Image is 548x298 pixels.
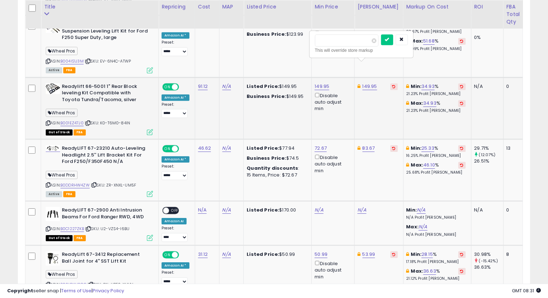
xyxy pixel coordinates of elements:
[62,207,149,222] b: ReadyLIFT 67-2900 Anti Intrusion Beams For Ford Ranger RWD, 4WD
[60,58,84,64] a: B004IS1J3M
[406,91,466,96] p: 21.23% Profit [PERSON_NAME]
[62,145,149,167] b: ReadyLIFT 67-23210 Auto-Leveling Headlight 2.5'' Lift Bracket Kit For Ford F250/F350F450 N/A
[406,251,466,264] div: %
[247,155,306,162] div: $74.5
[85,58,131,64] span: | SKU: EV-6N4C-ATWP
[46,207,153,240] div: ASIN:
[162,218,187,224] div: Amazon AI
[198,251,208,258] a: 31.12
[406,145,466,158] div: %
[222,83,231,90] a: N/A
[411,145,422,152] b: Min:
[406,29,466,34] p: 22.67% Profit [PERSON_NAME]
[247,31,306,38] div: $123.99
[46,47,78,55] span: Wheel Pros
[198,83,208,90] a: 91.12
[362,145,375,152] a: 83.67
[421,83,435,90] a: 34.93
[423,38,435,45] a: 51.68
[46,207,60,221] img: 31k8o35BZ4L._SL40_.jpg
[7,287,33,294] strong: Copyright
[178,146,189,152] span: OFF
[406,268,466,281] div: %
[169,208,181,214] span: OFF
[315,47,408,54] div: This will override store markup
[411,268,424,274] b: Max:
[406,232,466,237] p: N/A Profit [PERSON_NAME]
[62,251,149,266] b: ReadyLift 67-3412 Replacement Ball Joint for 4" SST Lift Kit
[419,223,427,230] a: N/A
[222,3,241,10] div: MAP
[74,129,86,135] span: FBA
[247,83,279,90] b: Listed Price:
[247,31,286,38] b: Business Price:
[474,34,503,41] div: 0%
[479,152,496,158] small: (12.07%)
[406,100,466,113] div: %
[315,259,349,280] div: Disable auto adjust min
[222,207,231,214] a: N/A
[362,251,375,258] a: 53.99
[62,21,149,43] b: Readylift 66-2111 1.5" Stage 1 Suspension Leveling Lift Kit for Ford F250 Super Duty, large
[247,251,306,258] div: $50.99
[46,191,62,197] span: All listings currently available for purchase on Amazon
[315,83,329,90] a: 149.95
[198,145,211,152] a: 46.62
[85,120,130,126] span: | SKU: K0-T6M0-84IN
[423,162,435,169] a: 46.10
[247,145,306,152] div: $77.94
[479,258,498,264] small: (-15.42%)
[163,84,172,90] span: ON
[474,3,500,10] div: ROI
[46,67,62,73] span: All listings currently available for purchase on Amazon
[63,67,75,73] span: FBA
[162,156,189,163] div: Amazon AI *
[247,93,306,100] div: $149.95
[406,276,466,281] p: 21.12% Profit [PERSON_NAME]
[60,226,84,232] a: B0C1227ZKB
[46,171,78,179] span: Wheel Pros
[44,3,155,10] div: Title
[474,251,503,258] div: 30.98%
[315,29,349,50] div: Disable auto adjust min
[315,91,349,112] div: Disable auto adjust min
[247,155,286,162] b: Business Price:
[315,207,323,214] a: N/A
[198,3,216,10] div: Cost
[423,100,436,107] a: 34.93
[74,235,86,241] span: FBA
[162,32,189,39] div: Amazon AI *
[411,251,422,258] b: Min:
[315,3,351,10] div: Min Price
[46,83,153,134] div: ASIN:
[63,191,75,197] span: FBA
[507,207,518,213] div: 0
[162,94,189,101] div: Amazon AI *
[406,223,419,230] b: Max:
[421,251,433,258] a: 28.15
[411,83,422,90] b: Min:
[247,83,306,90] div: $149.95
[411,100,424,106] b: Max:
[46,251,60,265] img: 41hD5Rd+fzL._SL40_.jpg
[61,287,92,294] a: Terms of Use
[474,158,503,164] div: 26.51%
[162,226,189,242] div: Preset:
[46,145,60,152] img: 31MT6pIiVIL._SL40_.jpg
[162,262,189,269] div: Amazon AI *
[474,145,503,152] div: 29.71%
[423,268,436,275] a: 36.63
[162,40,189,56] div: Preset:
[91,182,136,188] span: | SKU: ZR-XNXL-UM5F
[507,145,518,152] div: 13
[247,172,306,178] div: 15 Items, Price: $72.67
[507,251,518,258] div: 8
[198,207,207,214] a: N/A
[46,109,78,117] span: Wheel Pros
[162,164,189,180] div: Preset:
[162,270,189,286] div: Preset:
[247,165,298,172] b: Quantity discounts
[315,145,327,152] a: 72.67
[163,252,172,258] span: ON
[7,288,124,294] div: seller snap | |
